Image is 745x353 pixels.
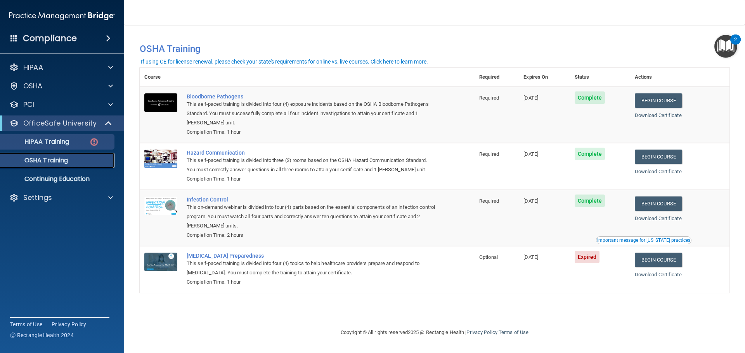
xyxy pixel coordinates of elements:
h4: OSHA Training [140,43,729,54]
th: Required [475,68,519,87]
a: Begin Course [635,253,682,267]
span: Expired [575,251,600,263]
a: Terms of Use [499,329,528,335]
img: danger-circle.6113f641.png [89,137,99,147]
span: [DATE] [523,198,538,204]
a: Infection Control [187,196,436,203]
a: Download Certificate [635,169,682,174]
a: Privacy Policy [52,320,87,328]
p: PCI [23,100,34,109]
a: PCI [9,100,113,109]
a: Privacy Policy [466,329,497,335]
a: Download Certificate [635,112,682,118]
a: OfficeSafe University [9,119,113,128]
a: OSHA [9,81,113,91]
a: Begin Course [635,150,682,164]
img: PMB logo [9,8,115,24]
span: Required [479,198,499,204]
span: Optional [479,254,498,260]
p: Continuing Education [5,175,111,183]
th: Actions [630,68,729,87]
th: Status [570,68,630,87]
span: Complete [575,195,605,207]
div: This self-paced training is divided into three (3) rooms based on the OSHA Hazard Communication S... [187,156,436,174]
a: Bloodborne Pathogens [187,93,436,100]
a: HIPAA [9,63,113,72]
p: OSHA Training [5,157,68,164]
div: Completion Time: 1 hour [187,127,436,137]
a: Begin Course [635,93,682,108]
h4: Compliance [23,33,77,44]
div: Important message for [US_STATE] practices [597,238,690,243]
span: [DATE] [523,95,538,101]
button: Read this if you are a dental practitioner in the state of CA [596,236,691,244]
div: This self-paced training is divided into four (4) exposure incidents based on the OSHA Bloodborne... [187,100,436,127]
a: Hazard Communication [187,150,436,156]
th: Course [140,68,182,87]
a: Terms of Use [10,320,42,328]
a: Download Certificate [635,215,682,221]
div: If using CE for license renewal, please check your state's requirements for online vs. live cours... [141,59,428,64]
span: Required [479,151,499,157]
p: Settings [23,193,52,202]
th: Expires On [519,68,570,87]
div: Completion Time: 1 hour [187,277,436,287]
span: Ⓒ Rectangle Health 2024 [10,331,74,339]
a: Download Certificate [635,272,682,277]
a: Begin Course [635,196,682,211]
p: HIPAA [23,63,43,72]
button: Open Resource Center, 2 new notifications [714,35,737,58]
p: HIPAA Training [5,138,69,146]
span: [DATE] [523,151,538,157]
div: 2 [734,40,737,50]
div: This on-demand webinar is divided into four (4) parts based on the essential components of an inf... [187,203,436,231]
p: OSHA [23,81,43,91]
span: [DATE] [523,254,538,260]
a: Settings [9,193,113,202]
div: Copyright © All rights reserved 2025 @ Rectangle Health | | [293,320,576,345]
span: Complete [575,91,605,104]
div: This self-paced training is divided into four (4) topics to help healthcare providers prepare and... [187,259,436,277]
div: Completion Time: 1 hour [187,174,436,184]
p: OfficeSafe University [23,119,97,128]
div: Completion Time: 2 hours [187,231,436,240]
button: If using CE for license renewal, please check your state's requirements for online vs. live cours... [140,58,429,65]
span: Required [479,95,499,101]
span: Complete [575,148,605,160]
a: [MEDICAL_DATA] Preparedness [187,253,436,259]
